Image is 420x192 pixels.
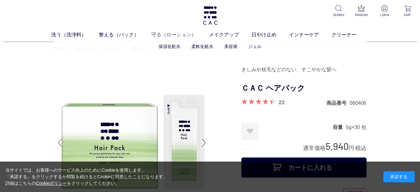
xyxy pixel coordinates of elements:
a: メイクアップ [209,31,251,39]
a: 守る（ローション） [151,31,209,39]
dd: 5g×30 包 [346,124,366,131]
p: SEARCH [331,13,346,17]
a: インナーケア [289,31,331,39]
div: 承諾する [383,171,415,182]
a: 22 [279,99,285,105]
a: 整える（パック） [99,31,151,39]
a: 美容液 [224,44,237,49]
img: logo [202,6,218,25]
a: 洗う（洗浄料） [51,31,99,39]
a: 柔軟化粧水 [191,44,213,49]
a: RANKING [354,5,369,17]
span: 税込 [355,145,367,151]
div: きしみや枝毛などのない、すこやかな髪へ [241,64,367,75]
p: RANKING [354,13,369,17]
p: LOGIN [377,13,392,17]
span: 円 [349,145,354,151]
a: CART [400,5,415,17]
a: Cookieポリシー [36,181,67,186]
a: クリーナー [331,31,369,39]
span: 5,940 [326,140,349,152]
dd: 060406 [350,100,366,106]
span: 通常価格 [303,145,326,151]
a: 日やけ止め [251,31,289,39]
dt: 容量 [333,124,346,131]
dt: 商品番号 [326,100,350,106]
a: 保湿化粧水 [159,44,180,49]
a: ジェル [248,44,261,49]
p: CART [400,13,415,17]
div: 当サイトでは、お客様へのサービス向上のためにCookieを使用します。 「承諾する」をクリックするか閲覧を続けるとCookieに同意したことになります。 詳細はこちらの をクリックしてください。 [5,167,168,187]
a: お気に入りに登録する [241,123,259,140]
a: SEARCH [331,5,346,17]
button: カートに入れる [241,157,367,178]
h1: ＣＡＣ ヘアパック [241,81,367,95]
a: LOGIN [377,5,392,17]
